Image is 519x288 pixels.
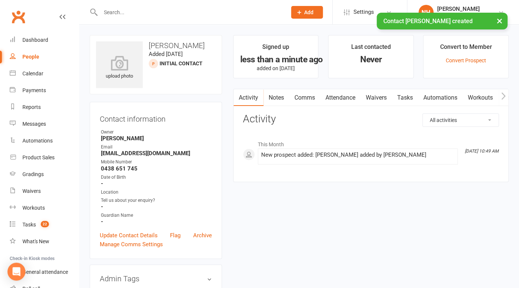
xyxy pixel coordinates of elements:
div: Contact [PERSON_NAME] created [377,13,507,29]
div: Head Academy Kung Fu [437,12,493,19]
strong: [EMAIL_ADDRESS][DOMAIN_NAME] [101,150,212,157]
div: Tasks [22,222,36,228]
a: Comms [289,89,320,106]
a: Attendance [320,89,361,106]
a: Clubworx [9,7,28,26]
a: Workouts [463,89,498,106]
span: Settings [353,4,374,21]
strong: - [101,218,212,225]
a: Tasks 22 [10,216,79,233]
h3: Activity [243,113,499,125]
strong: - [101,203,212,210]
a: Archive [193,231,212,240]
div: What's New [22,238,49,244]
div: upload photo [96,56,143,80]
div: Last contacted [351,42,390,56]
li: This Month [243,137,499,148]
div: Product Sales [22,154,55,160]
div: Email [101,144,212,151]
strong: 0438 651 745 [101,165,212,172]
div: NH [418,5,433,20]
time: Added [DATE] [149,51,183,57]
span: Initial Contact [160,60,203,66]
a: Workouts [10,200,79,216]
div: Mobile Number [101,159,212,166]
a: Product Sales [10,149,79,166]
a: What's New [10,233,79,250]
h3: [PERSON_NAME] [96,41,216,50]
a: Dashboard [10,32,79,48]
a: Update Contact Details [100,231,158,240]
button: Add [291,6,323,19]
a: Tasks [392,89,418,106]
a: Flag [170,231,180,240]
div: less than a minute ago [240,56,312,63]
a: Gradings [10,166,79,183]
a: People [10,48,79,65]
a: Calendar [10,65,79,82]
h3: Admin Tags [100,275,212,283]
div: Automations [22,138,53,144]
a: Notes [263,89,289,106]
a: Messages [10,116,79,132]
div: Messages [22,121,46,127]
a: Payments [10,82,79,99]
div: Location [101,189,212,196]
div: New prospect added: [PERSON_NAME] added by [PERSON_NAME] [261,152,454,158]
div: Convert to Member [440,42,492,56]
div: Tell us about your enquiry? [101,197,212,204]
div: Dashboard [22,37,48,43]
strong: - [101,180,212,187]
input: Search... [98,7,281,18]
h3: Contact information [100,112,212,123]
div: Payments [22,87,46,93]
div: Owner [101,129,212,136]
div: General attendance [22,269,68,275]
a: Manage Comms Settings [100,240,163,249]
div: [PERSON_NAME] [437,6,493,12]
div: Workouts [22,205,45,211]
div: People [22,54,39,60]
div: Gradings [22,171,44,177]
div: Waivers [22,188,41,194]
a: Activity [234,89,263,106]
p: added on [DATE] [240,65,312,71]
span: Add [304,9,313,15]
i: [DATE] 10:49 AM [465,148,498,154]
a: Waivers [361,89,392,106]
div: Guardian Name [101,212,212,219]
div: Open Intercom Messenger [7,263,25,281]
strong: [PERSON_NAME] [101,135,212,142]
button: × [493,13,506,29]
div: Never [335,56,407,63]
div: Date of Birth [101,174,212,181]
a: Waivers [10,183,79,200]
a: General attendance kiosk mode [10,264,79,281]
a: Convert Prospect [446,57,486,63]
div: Calendar [22,71,43,76]
span: 22 [41,221,49,227]
div: Signed up [262,42,289,56]
div: Reports [22,104,41,110]
a: Automations [10,132,79,149]
a: Automations [418,89,463,106]
a: Reports [10,99,79,116]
